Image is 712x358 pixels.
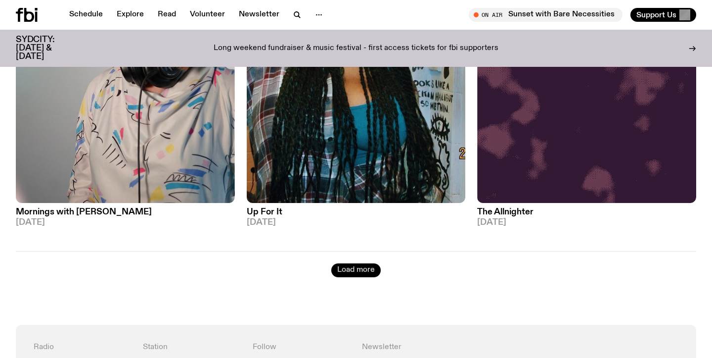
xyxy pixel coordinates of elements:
[63,8,109,22] a: Schedule
[184,8,231,22] a: Volunteer
[247,208,466,216] h3: Up For It
[636,10,676,19] span: Support Us
[477,218,696,227] span: [DATE]
[331,263,381,277] button: Load more
[34,343,131,352] h4: Radio
[477,208,696,216] h3: The Allnighter
[477,203,696,227] a: The Allnighter[DATE]
[16,203,235,227] a: Mornings with [PERSON_NAME][DATE]
[469,8,623,22] button: On AirSunset with Bare Necessities
[233,8,285,22] a: Newsletter
[247,203,466,227] a: Up For It[DATE]
[362,343,569,352] h4: Newsletter
[253,343,350,352] h4: Follow
[111,8,150,22] a: Explore
[16,208,235,216] h3: Mornings with [PERSON_NAME]
[152,8,182,22] a: Read
[143,343,240,352] h4: Station
[630,8,696,22] button: Support Us
[247,218,466,227] span: [DATE]
[16,218,235,227] span: [DATE]
[16,36,79,61] h3: SYDCITY: [DATE] & [DATE]
[214,44,498,53] p: Long weekend fundraiser & music festival - first access tickets for fbi supporters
